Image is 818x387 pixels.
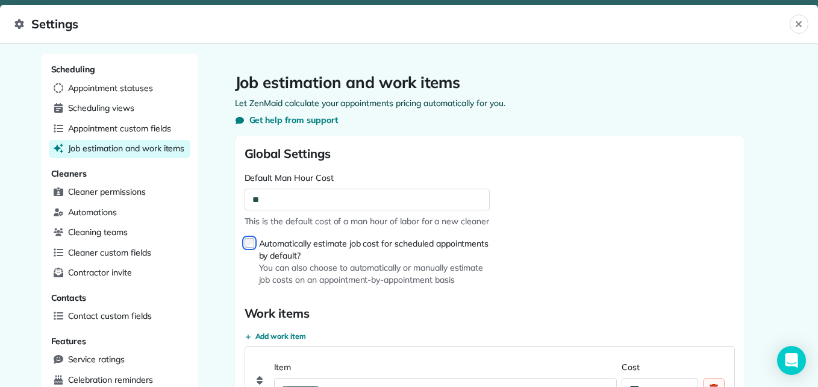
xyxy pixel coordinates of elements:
[51,168,87,179] span: Cleaners
[68,186,146,198] span: Cleaner permissions
[68,374,153,386] span: Celebration reminders
[49,183,190,201] a: Cleaner permissions
[51,336,87,347] span: Features
[49,99,190,118] a: Scheduling views
[235,97,745,109] p: Let ZenMaid calculate your appointments pricing automatically for you.
[14,14,790,34] span: Settings
[49,140,190,158] a: Job estimation and work items
[49,224,190,242] a: Cleaning teams
[49,351,190,369] a: Service ratings
[68,102,134,114] span: Scheduling views
[245,332,307,341] button: Add work item
[259,262,490,286] span: You can also choose to automatically or manually estimate job costs on an appointment-by-appointm...
[49,204,190,222] a: Automations
[274,361,617,373] label: Item
[68,206,117,218] span: Automations
[68,82,153,94] span: Appointment statuses
[68,122,171,134] span: Appointment custom fields
[68,247,151,259] span: Cleaner custom fields
[255,332,307,341] span: Add work item
[49,264,190,282] a: Contractor invite
[68,142,185,154] span: Job estimation and work items
[68,353,125,365] span: Service ratings
[49,307,190,326] a: Contact custom fields
[49,244,190,262] a: Cleaner custom fields
[245,145,490,162] h2: Global Settings
[245,305,735,322] h2: Work items
[249,114,338,126] span: Get help from support
[235,73,745,92] h1: Job estimation and work items
[68,266,132,278] span: Contractor invite
[259,238,490,262] label: Automatically estimate job cost for scheduled appointments by default?
[245,172,490,184] label: Default Man Hour Cost
[245,215,490,227] span: This is the default cost of a man hour of labor for a new cleaner
[51,64,96,75] span: Scheduling
[68,310,152,322] span: Contact custom fields
[622,361,698,373] label: Cost
[68,226,128,238] span: Cleaning teams
[51,292,87,303] span: Contacts
[49,80,190,98] a: Appointment statuses
[49,120,190,138] a: Appointment custom fields
[790,14,808,34] button: Close
[777,346,806,375] div: Open Intercom Messenger
[235,114,338,126] button: Get help from support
